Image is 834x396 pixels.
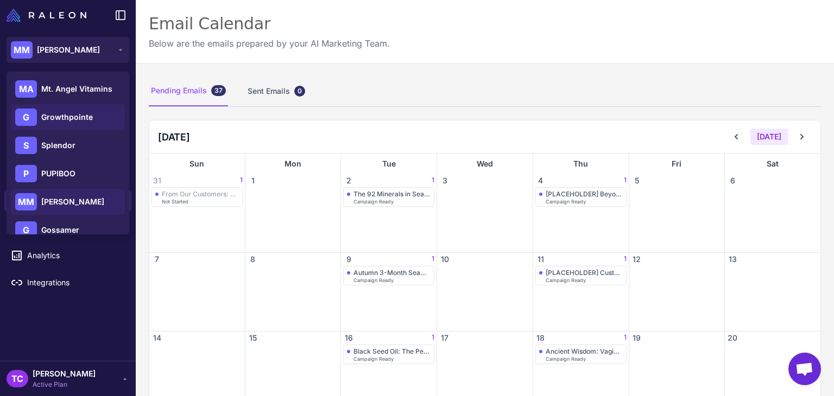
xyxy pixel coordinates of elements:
div: Mon [245,154,341,174]
div: The 92 Minerals in Seamoss: What Regular Users Need to Know for Fall [353,190,431,198]
div: S [15,137,37,154]
span: 4 [535,175,546,186]
span: [PERSON_NAME] [41,196,104,208]
span: Campaign Ready [353,278,394,283]
div: Sun [149,154,245,174]
button: [DATE] [750,129,788,145]
div: From Our Customers: Unexpected Ways to Use Seamoss [162,190,239,198]
div: Thu [533,154,629,174]
a: Chats [4,108,131,131]
span: 11 [535,254,546,265]
span: 1 [432,333,434,343]
span: Active Plan [33,380,96,389]
div: Wed [437,154,533,174]
a: Segments [4,217,131,240]
div: MA [15,80,37,98]
span: Campaign Ready [353,356,394,361]
div: Fri [629,154,725,174]
a: Analytics [4,244,131,267]
span: 14 [151,333,162,343]
div: [PLACEHOLDER] Beyond Smoothies Campaign Resend [546,190,623,198]
div: Ancient Wisdom: Vaginal Steaming Traditions Across Cultures [546,347,623,355]
span: 1 [432,175,434,186]
span: Analytics [27,250,123,261]
div: Pending Emails [149,76,228,106]
span: 1 [432,254,434,265]
span: Splendor [41,139,75,151]
img: Raleon Logo [7,9,86,22]
div: Black Seed Oil: The Perfect Companion to Your Seamoss Routine [353,347,431,355]
a: Knowledge [4,136,131,158]
div: MM [11,41,33,59]
span: 3 [439,175,450,186]
h2: [DATE] [158,130,190,144]
span: Campaign Ready [546,199,586,204]
span: 12 [631,254,642,265]
div: Autumn 3-Month Seamoss Challenge: Transform Your Wellness by [PERSON_NAME] [353,269,431,277]
span: 19 [631,333,642,343]
span: PUPIBOO [41,168,75,180]
div: Tue [341,154,437,174]
div: P [15,165,37,182]
div: G [15,108,37,126]
span: 18 [535,333,546,343]
span: 1 [240,175,243,186]
span: 20 [727,333,738,343]
span: Gossamer [41,224,79,236]
span: Integrations [27,277,123,289]
div: G [15,221,37,239]
span: 17 [439,333,450,343]
span: Growthpointe [41,111,93,123]
span: 31 [151,175,162,186]
span: Not Started [162,199,188,204]
span: [PERSON_NAME] [33,368,96,380]
span: 2 [343,175,354,186]
span: 6 [727,175,738,186]
span: 7 [151,254,162,265]
div: 37 [211,85,226,96]
span: 1 [624,175,627,186]
span: Campaign Ready [353,199,394,204]
span: 15 [248,333,258,343]
div: TC [7,370,28,387]
div: [PLACEHOLDER] Customer Success Story Resend [546,269,623,277]
a: Command Center [4,163,131,186]
span: 8 [248,254,258,265]
span: 1 [248,175,258,186]
a: Integrations [4,271,131,294]
span: 5 [631,175,642,186]
span: Campaign Ready [546,278,586,283]
span: 13 [727,254,738,265]
div: Sent Emails [245,76,307,106]
span: 9 [343,254,354,265]
span: 1 [624,254,627,265]
span: Mt. Angel Vitamins [41,83,112,95]
div: 0 [294,86,305,97]
button: MM[PERSON_NAME] [7,37,129,63]
p: Below are the emails prepared by your AI Marketing Team. [149,37,390,50]
div: MM [15,193,37,210]
span: Campaign Ready [546,356,586,361]
span: 1 [624,333,627,343]
span: 16 [343,333,354,343]
a: Open chat [788,353,821,385]
div: Sat [725,154,820,174]
span: [PERSON_NAME] [37,44,100,56]
a: Calendar [4,190,131,213]
div: Email Calendar [149,13,390,35]
span: 10 [439,254,450,265]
